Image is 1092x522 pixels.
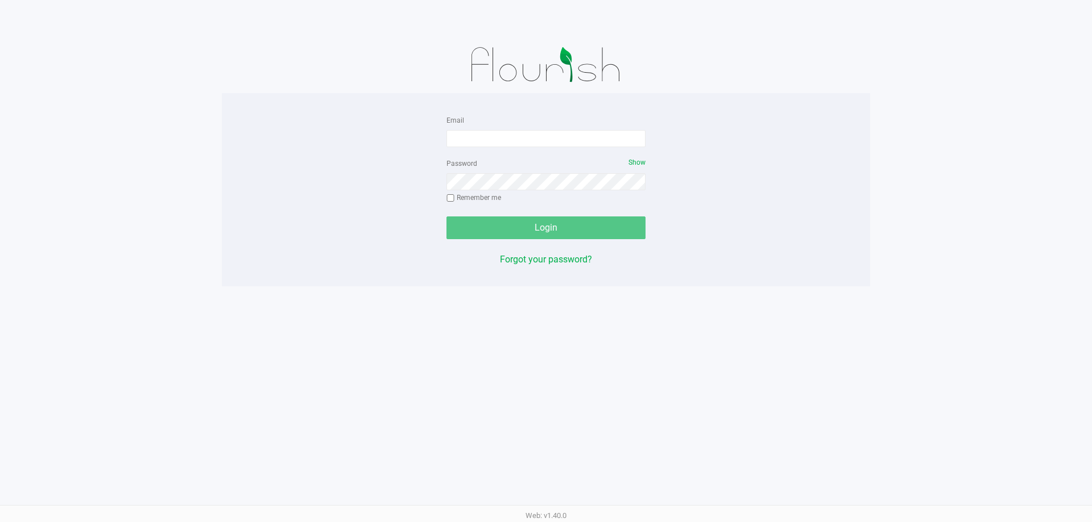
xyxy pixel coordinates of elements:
span: Show [628,158,646,166]
span: Web: v1.40.0 [526,511,566,520]
label: Password [446,158,477,169]
label: Remember me [446,193,501,203]
input: Remember me [446,194,454,202]
label: Email [446,115,464,126]
button: Forgot your password? [500,253,592,266]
